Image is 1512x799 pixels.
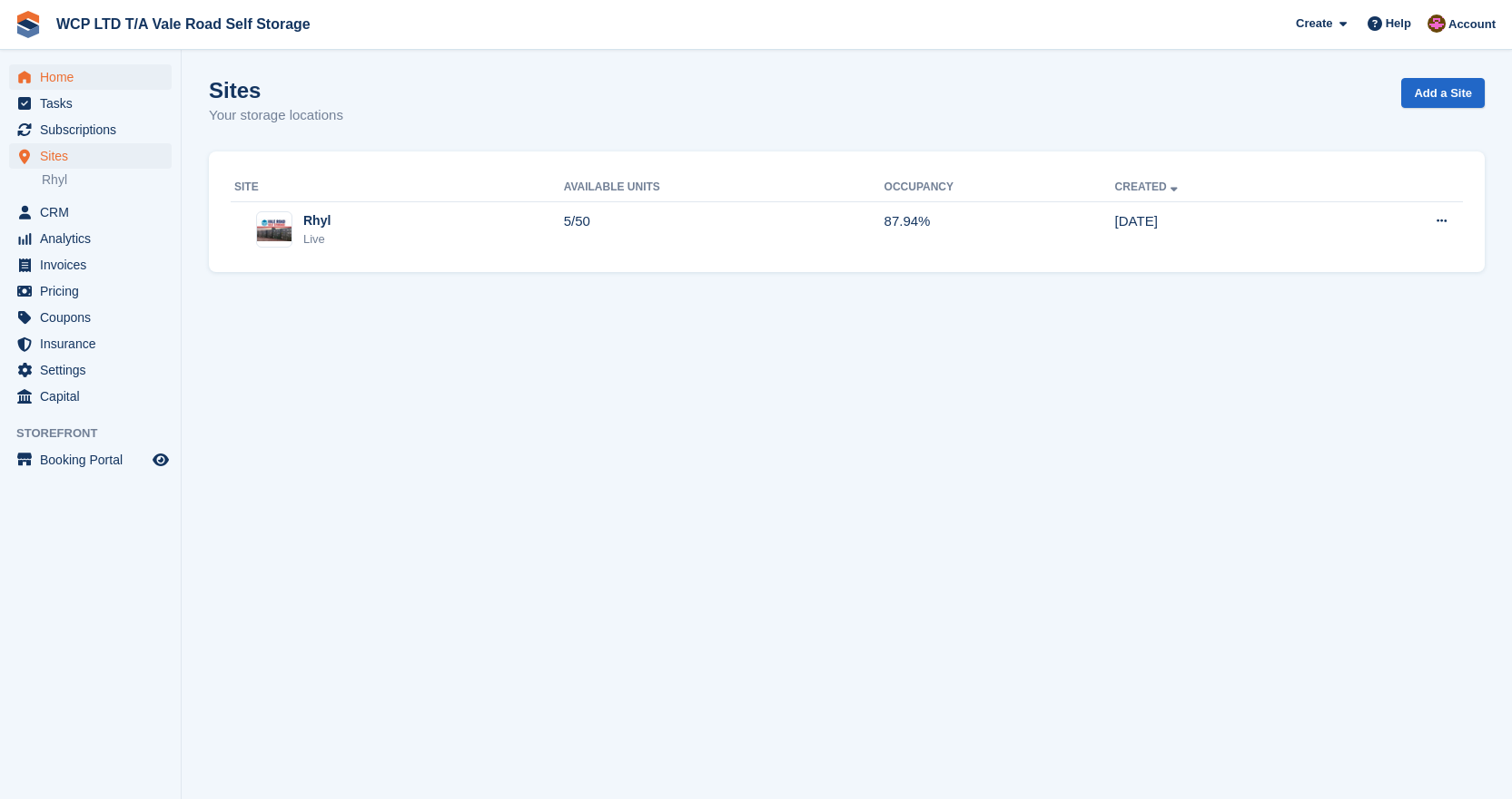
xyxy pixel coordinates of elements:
[40,384,149,409] span: Capital
[9,357,172,383] a: menu
[209,78,343,102] h1: Sites
[42,171,172,189] a: Rhyl
[40,200,149,225] span: CRM
[49,9,318,39] a: WCP LTD T/A Vale Road Self Storage
[209,105,343,126] p: Your storage locations
[40,305,149,330] span: Coupons
[15,11,42,38] img: stora-icon-8386f47178a22dfd0bd8f6a31ec36ba5ce8667c1dd55bd0f319d3a0aa187defe.svg
[40,226,149,251] span: Analytics
[9,278,172,304] a: menu
[40,278,149,304] span: Pricing
[40,64,149,90] span: Home
[9,91,172,116] a: menu
[9,331,172,356] a: menu
[40,252,149,278] span: Invoices
[9,252,172,278] a: menu
[40,143,149,169] span: Sites
[1386,15,1411,33] span: Help
[1296,15,1332,33] span: Create
[9,117,172,142] a: menu
[9,200,172,225] a: menu
[1448,15,1496,34] span: Account
[150,449,172,471] a: Preview store
[16,424,181,443] span: Storefront
[303,230,331,248] div: Live
[9,226,172,251] a: menu
[40,447,149,473] span: Booking Portal
[40,117,149,142] span: Subscriptions
[9,305,172,330] a: menu
[9,447,172,473] a: menu
[1428,15,1446,33] img: Mike Hughes
[1401,78,1485,108] a: Add a Site
[884,173,1115,202] th: Occupancy
[40,357,149,383] span: Settings
[303,211,331,230] div: Rhyl
[564,201,884,258] td: 5/50
[231,173,564,202] th: Site
[257,219,292,241] img: Image of Rhyl site
[9,143,172,169] a: menu
[40,331,149,356] span: Insurance
[884,201,1115,258] td: 87.94%
[564,173,884,202] th: Available Units
[9,384,172,409] a: menu
[1115,180,1181,193] a: Created
[9,64,172,90] a: menu
[40,91,149,116] span: Tasks
[1115,201,1336,258] td: [DATE]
